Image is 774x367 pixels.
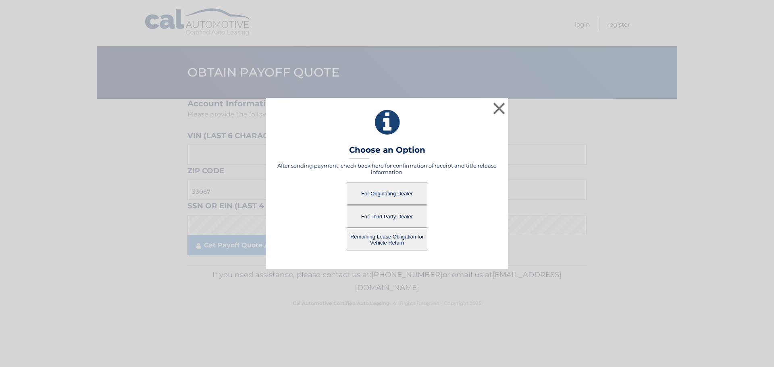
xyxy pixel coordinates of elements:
button: For Third Party Dealer [347,205,427,228]
h5: After sending payment, check back here for confirmation of receipt and title release information. [276,162,498,175]
h3: Choose an Option [349,145,425,159]
button: × [491,100,507,116]
button: Remaining Lease Obligation for Vehicle Return [347,229,427,251]
button: For Originating Dealer [347,182,427,205]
